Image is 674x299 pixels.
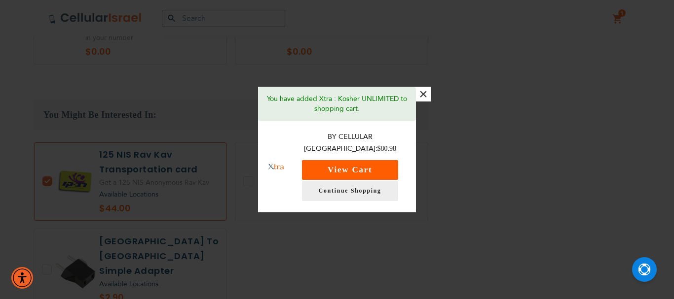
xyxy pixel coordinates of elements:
[377,145,397,152] span: $80.98
[11,267,33,289] div: Accessibility Menu
[302,181,398,201] a: Continue Shopping
[302,160,398,180] button: View Cart
[416,87,431,101] button: ×
[294,131,407,155] p: By Cellular [GEOGRAPHIC_DATA]:
[265,94,409,114] p: You have added Xtra : Kosher UNLIMITED to shopping cart.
